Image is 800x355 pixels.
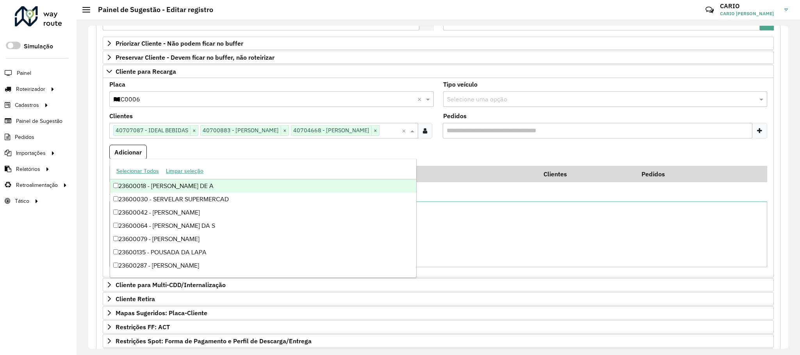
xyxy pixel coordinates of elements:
[315,166,538,182] th: Código Cliente
[110,246,417,259] div: 23600135 - POUSADA DA LAPA
[103,306,774,319] a: Mapas Sugeridos: Placa-Cliente
[103,278,774,291] a: Cliente para Multi-CDD/Internalização
[16,85,45,93] span: Roteirizador
[116,282,226,288] span: Cliente para Multi-CDD/Internalização
[109,145,147,160] button: Adicionar
[15,101,39,109] span: Cadastros
[110,272,417,286] div: 23600318 - [PERSON_NAME]
[443,80,478,89] label: Tipo veículo
[110,233,417,246] div: 23600079 - [PERSON_NAME]
[162,165,207,177] button: Limpar seleção
[109,80,125,89] label: Placa
[16,165,40,173] span: Relatórios
[103,51,774,64] a: Preservar Cliente - Devem ficar no buffer, não roteirizar
[116,310,207,316] span: Mapas Sugeridos: Placa-Cliente
[116,324,170,330] span: Restrições FF: ACT
[103,37,774,50] a: Priorizar Cliente - Não podem ficar no buffer
[538,166,636,182] th: Clientes
[190,126,198,135] span: ×
[402,126,408,135] span: Clear all
[16,181,58,189] span: Retroalimentação
[15,197,29,205] span: Tático
[720,10,779,17] span: CARIO [PERSON_NAME]
[281,126,289,135] span: ×
[116,68,176,75] span: Cliente para Recarga
[443,111,467,121] label: Pedidos
[417,94,424,104] span: Clear all
[24,42,53,51] label: Simulação
[103,292,774,305] a: Cliente Retira
[114,126,190,135] span: 40707087 - IDEAL BEBIDAS
[701,2,718,18] a: Contato Rápido
[110,206,417,219] div: 23600042 - [PERSON_NAME]
[16,149,46,157] span: Importações
[116,40,243,46] span: Priorizar Cliente - Não podem ficar no buffer
[371,126,379,135] span: ×
[201,126,281,135] span: 40700883 - [PERSON_NAME]
[636,166,734,182] th: Pedidos
[116,54,274,60] span: Preservar Cliente - Devem ficar no buffer, não roteirizar
[113,165,162,177] button: Selecionar Todos
[116,296,155,302] span: Cliente Retira
[110,193,417,206] div: 23600030 - SERVELAR SUPERMERCAD
[720,2,779,10] h3: CARIO
[109,111,133,121] label: Clientes
[15,133,34,141] span: Pedidos
[110,259,417,272] div: 23600287 - [PERSON_NAME]
[110,219,417,233] div: 23600064 - [PERSON_NAME] DA S
[17,69,31,77] span: Painel
[103,65,774,78] a: Cliente para Recarga
[103,78,774,278] div: Cliente para Recarga
[103,334,774,348] a: Restrições Spot: Forma de Pagamento e Perfil de Descarga/Entrega
[16,117,62,125] span: Painel de Sugestão
[103,320,774,334] a: Restrições FF: ACT
[291,126,371,135] span: 40704668 - [PERSON_NAME]
[90,5,213,14] h2: Painel de Sugestão - Editar registro
[110,179,417,193] div: 23600018 - [PERSON_NAME] DE A
[116,338,312,344] span: Restrições Spot: Forma de Pagamento e Perfil de Descarga/Entrega
[110,159,417,278] ng-dropdown-panel: Options list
